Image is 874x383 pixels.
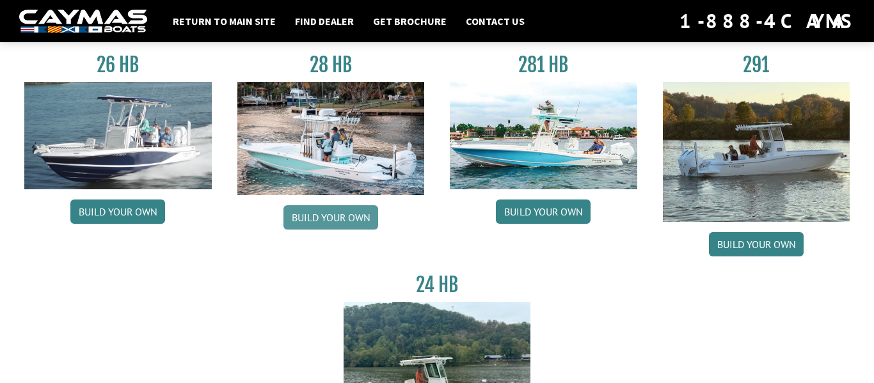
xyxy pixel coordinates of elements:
div: 1-888-4CAYMAS [679,7,855,35]
a: Build your own [70,199,165,224]
a: Return to main site [166,13,282,29]
a: Build your own [709,232,804,256]
img: 28_hb_thumbnail_for_caymas_connect.jpg [237,82,425,195]
a: Find Dealer [289,13,360,29]
img: 26_new_photo_resized.jpg [24,82,212,189]
h3: 291 [663,53,850,77]
a: Build your own [496,199,591,224]
a: Get Brochure [367,13,453,29]
h3: 26 HB [24,53,212,77]
img: 291_Thumbnail.jpg [663,82,850,222]
img: 28-hb-twin.jpg [450,82,637,189]
a: Contact Us [459,13,531,29]
a: Build your own [283,205,378,230]
img: white-logo-c9c8dbefe5ff5ceceb0f0178aa75bf4bb51f6bca0971e226c86eb53dfe498488.png [19,10,147,33]
h3: 28 HB [237,53,425,77]
h3: 24 HB [344,273,531,297]
h3: 281 HB [450,53,637,77]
